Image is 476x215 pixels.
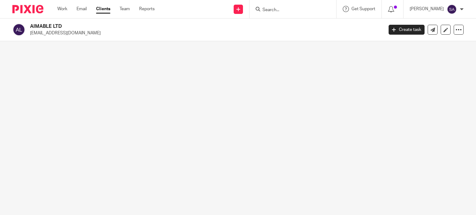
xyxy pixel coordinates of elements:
[351,7,375,11] span: Get Support
[447,4,457,14] img: svg%3E
[57,6,67,12] a: Work
[12,5,43,13] img: Pixie
[262,7,318,13] input: Search
[30,30,379,36] p: [EMAIL_ADDRESS][DOMAIN_NAME]
[139,6,155,12] a: Reports
[77,6,87,12] a: Email
[120,6,130,12] a: Team
[12,23,25,36] img: svg%3E
[410,6,444,12] p: [PERSON_NAME]
[30,23,310,30] h2: AIMABLE LTD
[96,6,110,12] a: Clients
[389,25,425,35] a: Create task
